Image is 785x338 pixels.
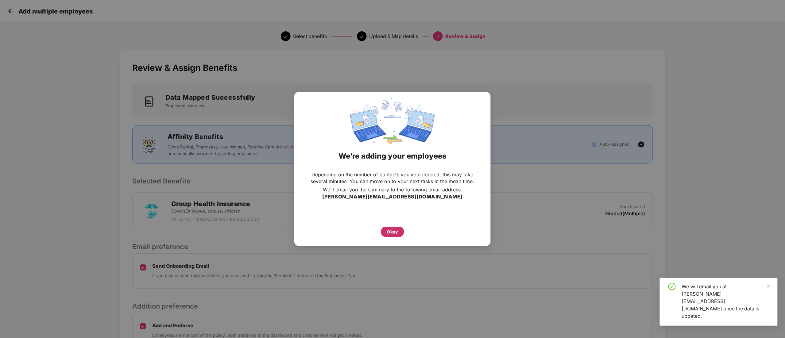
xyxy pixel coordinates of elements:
span: close [767,284,771,288]
p: We’ll email you the summary to the following email address. [323,186,462,193]
img: svg+xml;base64,PHN2ZyBpZD0iRGF0YV9zeW5jaW5nIiB4bWxucz0iaHR0cDovL3d3dy53My5vcmcvMjAwMC9zdmciIHdpZH... [350,98,435,144]
h3: [PERSON_NAME][EMAIL_ADDRESS][DOMAIN_NAME] [323,193,463,201]
div: We will email you at [PERSON_NAME][EMAIL_ADDRESS][DOMAIN_NAME] once the data is updated. [682,283,770,320]
p: Depending on the number of contacts you’ve uploaded, this may take several minutes. You can move ... [307,171,478,185]
div: We’re adding your employees [302,144,483,168]
div: Okay [387,229,398,235]
span: check-circle [668,283,676,290]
